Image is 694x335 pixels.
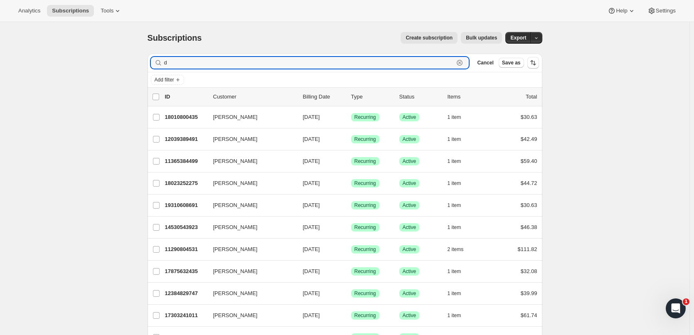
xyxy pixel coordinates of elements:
[354,136,376,143] span: Recurring
[354,158,376,165] span: Recurring
[351,93,393,101] div: Type
[213,93,296,101] p: Customer
[208,287,291,300] button: [PERSON_NAME]
[448,290,461,297] span: 1 item
[406,34,453,41] span: Create subscription
[165,201,207,209] p: 19310608691
[521,290,537,296] span: $39.99
[208,243,291,256] button: [PERSON_NAME]
[213,311,258,320] span: [PERSON_NAME]
[165,93,207,101] p: ID
[208,155,291,168] button: [PERSON_NAME]
[399,93,441,101] p: Status
[96,5,127,17] button: Tools
[521,312,537,318] span: $61.74
[354,224,376,231] span: Recurring
[474,58,497,68] button: Cancel
[151,75,184,85] button: Add filter
[303,290,320,296] span: [DATE]
[403,136,416,143] span: Active
[303,202,320,208] span: [DATE]
[303,93,345,101] p: Billing Date
[303,180,320,186] span: [DATE]
[656,7,676,14] span: Settings
[642,5,681,17] button: Settings
[403,202,416,209] span: Active
[505,32,531,44] button: Export
[527,57,539,69] button: Sort the results
[521,268,537,274] span: $32.08
[518,246,537,252] span: $111.82
[213,179,258,187] span: [PERSON_NAME]
[213,223,258,232] span: [PERSON_NAME]
[521,224,537,230] span: $46.38
[213,267,258,276] span: [PERSON_NAME]
[521,202,537,208] span: $30.63
[448,268,461,275] span: 1 item
[448,114,461,121] span: 1 item
[208,309,291,322] button: [PERSON_NAME]
[502,59,521,66] span: Save as
[208,177,291,190] button: [PERSON_NAME]
[165,177,537,189] div: 18023252275[PERSON_NAME][DATE]SuccessRecurringSuccessActive1 item$44.72
[603,5,640,17] button: Help
[213,113,258,121] span: [PERSON_NAME]
[165,267,207,276] p: 17875632435
[165,310,537,321] div: 17303241011[PERSON_NAME][DATE]SuccessRecurringSuccessActive1 item$61.74
[448,202,461,209] span: 1 item
[403,312,416,319] span: Active
[448,180,461,187] span: 1 item
[403,246,416,253] span: Active
[47,5,94,17] button: Subscriptions
[521,180,537,186] span: $44.72
[354,312,376,319] span: Recurring
[354,114,376,121] span: Recurring
[208,221,291,234] button: [PERSON_NAME]
[165,244,537,255] div: 11290804531[PERSON_NAME][DATE]SuccessRecurringSuccessActive2 items$111.82
[403,158,416,165] span: Active
[165,222,537,233] div: 14530543923[PERSON_NAME][DATE]SuccessRecurringSuccessActive1 item$46.38
[448,246,464,253] span: 2 items
[448,133,470,145] button: 1 item
[303,224,320,230] span: [DATE]
[448,310,470,321] button: 1 item
[526,93,537,101] p: Total
[303,136,320,142] span: [DATE]
[18,7,40,14] span: Analytics
[354,290,376,297] span: Recurring
[461,32,502,44] button: Bulk updates
[354,180,376,187] span: Recurring
[521,136,537,142] span: $42.49
[354,268,376,275] span: Recurring
[521,114,537,120] span: $30.63
[403,180,416,187] span: Active
[455,59,464,67] button: Clear
[148,33,202,42] span: Subscriptions
[208,111,291,124] button: [PERSON_NAME]
[208,265,291,278] button: [PERSON_NAME]
[403,224,416,231] span: Active
[448,200,470,211] button: 1 item
[165,157,207,165] p: 11365384499
[499,58,524,68] button: Save as
[165,245,207,254] p: 11290804531
[510,34,526,41] span: Export
[448,222,470,233] button: 1 item
[155,76,174,83] span: Add filter
[165,111,537,123] div: 18010800435[PERSON_NAME][DATE]SuccessRecurringSuccessActive1 item$30.63
[165,266,537,277] div: 17875632435[PERSON_NAME][DATE]SuccessRecurringSuccessActive1 item$32.08
[448,266,470,277] button: 1 item
[616,7,627,14] span: Help
[303,246,320,252] span: [DATE]
[477,59,493,66] span: Cancel
[213,245,258,254] span: [PERSON_NAME]
[213,201,258,209] span: [PERSON_NAME]
[466,34,497,41] span: Bulk updates
[165,288,537,299] div: 12384829747[PERSON_NAME][DATE]SuccessRecurringSuccessActive1 item$39.99
[448,288,470,299] button: 1 item
[165,155,537,167] div: 11365384499[PERSON_NAME][DATE]SuccessRecurringSuccessActive1 item$59.40
[448,177,470,189] button: 1 item
[165,93,537,101] div: IDCustomerBilling DateTypeStatusItemsTotal
[165,133,537,145] div: 12039389491[PERSON_NAME][DATE]SuccessRecurringSuccessActive1 item$42.49
[52,7,89,14] span: Subscriptions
